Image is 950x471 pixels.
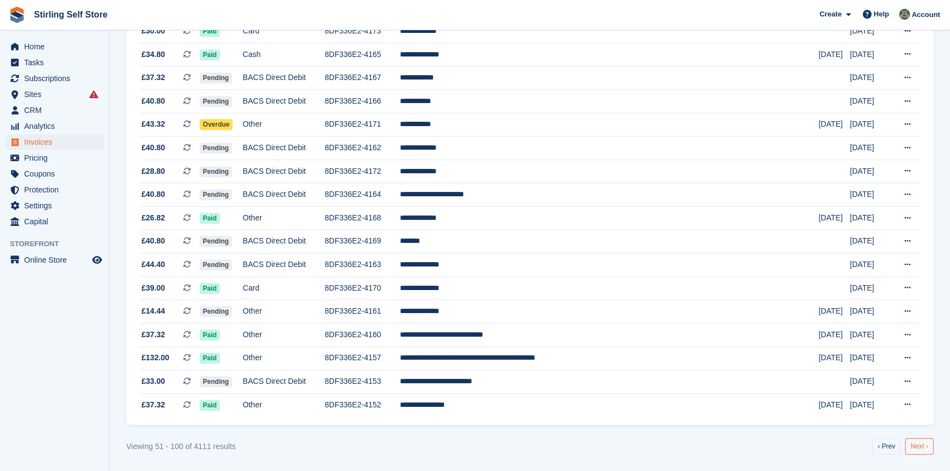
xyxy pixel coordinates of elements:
[325,90,400,114] td: 8DF336E2-4166
[850,300,890,324] td: [DATE]
[142,189,165,200] span: £40.80
[24,214,90,229] span: Capital
[24,150,90,166] span: Pricing
[24,134,90,150] span: Invoices
[24,87,90,102] span: Sites
[243,276,325,300] td: Card
[200,306,232,317] span: Pending
[243,20,325,43] td: Card
[325,137,400,160] td: 8DF336E2-4162
[200,376,232,387] span: Pending
[243,137,325,160] td: BACS Direct Debit
[818,393,850,416] td: [DATE]
[142,235,165,247] span: £40.80
[325,43,400,66] td: 8DF336E2-4165
[325,230,400,253] td: 8DF336E2-4169
[5,118,104,134] a: menu
[850,347,890,370] td: [DATE]
[10,239,109,249] span: Storefront
[818,324,850,347] td: [DATE]
[200,166,232,177] span: Pending
[142,142,165,154] span: £40.80
[325,183,400,207] td: 8DF336E2-4164
[243,183,325,207] td: BACS Direct Debit
[142,72,165,83] span: £37.32
[243,90,325,114] td: BACS Direct Debit
[872,438,901,455] a: Previous
[325,253,400,277] td: 8DF336E2-4163
[325,66,400,90] td: 8DF336E2-4167
[243,230,325,253] td: BACS Direct Debit
[126,441,236,452] div: Viewing 51 - 100 of 4111 results
[5,198,104,213] a: menu
[850,66,890,90] td: [DATE]
[243,300,325,324] td: Other
[200,213,220,224] span: Paid
[243,370,325,394] td: BACS Direct Debit
[142,259,165,270] span: £44.40
[899,9,910,20] img: Lucy
[850,324,890,347] td: [DATE]
[5,134,104,150] a: menu
[5,55,104,70] a: menu
[243,207,325,230] td: Other
[850,20,890,43] td: [DATE]
[243,66,325,90] td: BACS Direct Debit
[200,283,220,294] span: Paid
[5,252,104,268] a: menu
[818,43,850,66] td: [DATE]
[850,183,890,207] td: [DATE]
[850,276,890,300] td: [DATE]
[142,49,165,60] span: £34.80
[243,160,325,183] td: BACS Direct Debit
[5,182,104,197] a: menu
[200,236,232,247] span: Pending
[325,324,400,347] td: 8DF336E2-4160
[142,95,165,107] span: £40.80
[142,399,165,411] span: £37.32
[30,5,112,24] a: Stirling Self Store
[5,150,104,166] a: menu
[818,347,850,370] td: [DATE]
[874,9,889,20] span: Help
[200,353,220,364] span: Paid
[325,276,400,300] td: 8DF336E2-4170
[24,55,90,70] span: Tasks
[24,71,90,86] span: Subscriptions
[9,7,25,23] img: stora-icon-8386f47178a22dfd0bd8f6a31ec36ba5ce8667c1dd55bd0f319d3a0aa187defe.svg
[200,143,232,154] span: Pending
[5,166,104,181] a: menu
[325,207,400,230] td: 8DF336E2-4168
[850,230,890,253] td: [DATE]
[200,72,232,83] span: Pending
[5,103,104,118] a: menu
[850,43,890,66] td: [DATE]
[5,87,104,102] a: menu
[325,347,400,370] td: 8DF336E2-4157
[325,20,400,43] td: 8DF336E2-4173
[818,113,850,137] td: [DATE]
[850,393,890,416] td: [DATE]
[870,438,936,455] nav: Pages
[325,113,400,137] td: 8DF336E2-4171
[24,103,90,118] span: CRM
[200,189,232,200] span: Pending
[325,370,400,394] td: 8DF336E2-4153
[142,166,165,177] span: £28.80
[24,166,90,181] span: Coupons
[243,347,325,370] td: Other
[325,300,400,324] td: 8DF336E2-4161
[5,71,104,86] a: menu
[325,393,400,416] td: 8DF336E2-4152
[243,253,325,277] td: BACS Direct Debit
[89,90,98,99] i: Smart entry sync failures have occurred
[200,330,220,341] span: Paid
[24,118,90,134] span: Analytics
[142,376,165,387] span: £33.00
[325,160,400,183] td: 8DF336E2-4172
[200,96,232,107] span: Pending
[850,113,890,137] td: [DATE]
[819,9,841,20] span: Create
[142,352,169,364] span: £132.00
[243,43,325,66] td: Cash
